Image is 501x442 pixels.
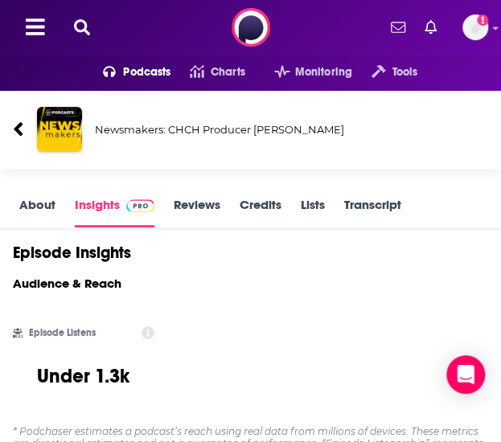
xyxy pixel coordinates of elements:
a: About [19,197,55,227]
h2: Episode Listens [29,327,96,338]
a: Show notifications dropdown [418,14,443,41]
div: Open Intercom Messenger [446,355,485,394]
span: Monitoring [295,61,352,84]
button: open menu [255,59,352,85]
button: open menu [352,59,417,85]
svg: Add a profile image [477,14,488,26]
span: Podcasts [123,61,170,84]
img: Newsmakers: CHCH Producer Don Jonescu [37,107,82,152]
a: Transcript [344,197,401,227]
a: Charts [170,59,244,85]
a: Logged in as AdriaI [462,14,488,40]
a: Credits [240,197,281,227]
span: Tools [392,61,417,84]
h1: Episode Insights [13,243,131,263]
a: Reviews [174,197,220,227]
a: Show notifications dropdown [384,14,412,41]
h3: Audience & Reach [13,276,121,291]
a: InsightsPodchaser Pro [75,197,154,227]
button: open menu [84,59,171,85]
a: Lists [301,197,325,227]
h3: Newsmakers: CHCH Producer [PERSON_NAME] [95,123,464,136]
img: User Profile [462,14,488,40]
img: Podchaser - Follow, Share and Rate Podcasts [232,8,270,47]
h3: Under 1.3k [37,364,129,388]
img: Podchaser Pro [126,199,154,212]
span: Charts [211,61,245,84]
